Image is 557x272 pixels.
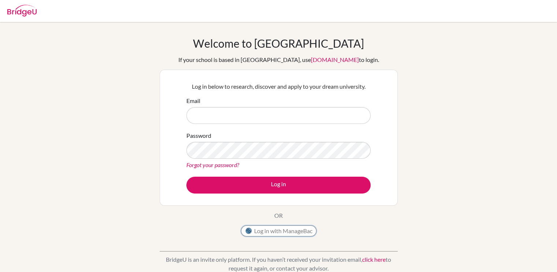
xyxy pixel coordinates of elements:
[186,161,239,168] a: Forgot your password?
[7,5,37,16] img: Bridge-U
[186,96,200,105] label: Email
[186,177,371,194] button: Log in
[186,131,211,140] label: Password
[186,82,371,91] p: Log in below to research, discover and apply to your dream university.
[274,211,283,220] p: OR
[362,256,386,263] a: click here
[193,37,364,50] h1: Welcome to [GEOGRAPHIC_DATA]
[178,55,379,64] div: If your school is based in [GEOGRAPHIC_DATA], use to login.
[311,56,359,63] a: [DOMAIN_NAME]
[241,225,316,236] button: Log in with ManageBac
